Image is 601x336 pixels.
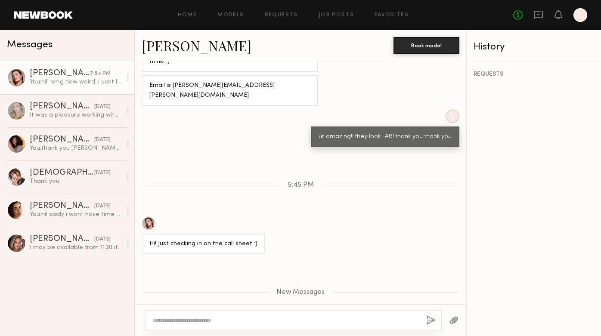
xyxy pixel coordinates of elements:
a: Favorites [375,12,409,18]
div: History [474,42,594,52]
div: [PERSON_NAME] [30,235,94,244]
div: Thank you! [30,177,121,185]
div: I may be available from 11.30 if that helps [30,244,121,252]
a: Requests [265,12,298,18]
div: [DATE] [94,136,111,144]
span: 5:45 PM [288,182,314,189]
div: [DATE] [94,235,111,244]
div: You: hi! sadly i wont have time this week. Let us know when youre back and want to swing by the o... [30,210,121,219]
div: [DATE] [94,202,111,210]
span: New Messages [276,289,325,296]
a: L [573,8,587,22]
div: 7:54 PM [90,70,111,78]
div: Email is [PERSON_NAME][EMAIL_ADDRESS][PERSON_NAME][DOMAIN_NAME] [149,81,310,101]
div: You: hi!! omg how weird. i sent last night?! [30,78,121,86]
div: You: thank you [PERSON_NAME]!!! you were so so great [30,144,121,152]
a: Job Posts [319,12,354,18]
a: [PERSON_NAME] [142,36,251,55]
div: [PERSON_NAME] [30,102,94,111]
button: Book model [393,37,459,54]
div: ur amazing!! they look FAB! thank you thank you [319,132,452,142]
div: [PERSON_NAME] [30,69,90,78]
div: [PERSON_NAME] [30,202,94,210]
div: [DATE] [94,103,111,111]
a: Book model [393,41,459,49]
div: [DATE] [94,169,111,177]
a: Models [217,12,244,18]
a: Home [178,12,197,18]
div: [DEMOGRAPHIC_DATA][PERSON_NAME] [30,169,94,177]
div: It was a pleasure working with all of you😊💕 Hope to see you again soon! [30,111,121,119]
div: [PERSON_NAME] [30,136,94,144]
div: Hi! Just checking in on the call sheet :) [149,239,257,249]
div: REQUESTS [474,71,594,77]
span: Messages [7,40,53,50]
